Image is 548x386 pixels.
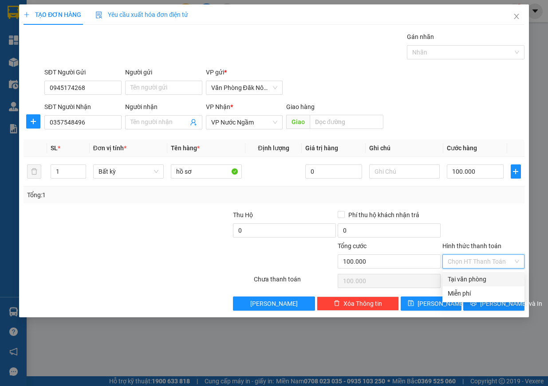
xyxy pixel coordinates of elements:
span: Văn Phòng Đăk Nông [211,81,278,94]
div: SĐT Người Nhận [44,102,122,112]
label: Hình thức thanh toán [442,242,501,250]
input: VD: Bàn, Ghế [171,164,242,179]
span: save [408,300,414,307]
span: user-add [190,119,197,126]
button: [PERSON_NAME] [233,296,315,311]
span: close [513,13,520,20]
button: plus [511,164,521,179]
span: Tên hàng [171,144,200,152]
span: [PERSON_NAME] [250,299,298,308]
div: Người gửi [125,67,202,77]
span: Đơn vị tính [93,144,126,152]
button: save[PERSON_NAME] [401,296,462,311]
div: Chưa thanh toán [253,274,337,290]
img: icon [95,12,103,19]
label: Gán nhãn [407,33,434,40]
span: plus [511,168,520,175]
span: Giao hàng [286,103,315,110]
div: Tại văn phòng [448,274,519,284]
span: [PERSON_NAME] và In [480,299,542,308]
input: Dọc đường [310,115,383,129]
button: delete [27,164,41,179]
span: plus [27,118,40,125]
span: VP Nhận [206,103,230,110]
span: Định lượng [258,144,289,152]
span: Cước hàng [447,144,477,152]
span: plus [24,12,30,18]
span: VP Nước Ngầm [211,116,278,129]
button: printer[PERSON_NAME] và In [463,296,524,311]
span: SL [51,144,58,152]
span: Giao [286,115,310,129]
div: Tổng: 1 [27,190,212,200]
input: Ghi Chú [369,164,440,179]
button: deleteXóa Thông tin [317,296,399,311]
span: delete [334,300,340,307]
span: Thu Hộ [233,211,253,218]
div: Miễn phí [448,289,519,298]
span: Yêu cầu xuất hóa đơn điện tử [95,11,188,18]
span: Giá trị hàng [305,144,338,152]
button: Close [504,4,529,29]
input: 0 [305,164,362,179]
span: [PERSON_NAME] [418,299,465,308]
div: VP gửi [206,67,283,77]
span: Tổng cước [338,242,367,250]
div: SĐT Người Gửi [44,67,122,77]
span: Bất kỳ [99,165,159,178]
span: Phí thu hộ khách nhận trả [345,210,423,220]
span: TẠO ĐƠN HÀNG [24,11,81,18]
span: Xóa Thông tin [343,299,382,308]
button: plus [26,114,40,129]
th: Ghi chú [366,140,444,157]
div: Người nhận [125,102,202,112]
span: printer [470,300,477,307]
